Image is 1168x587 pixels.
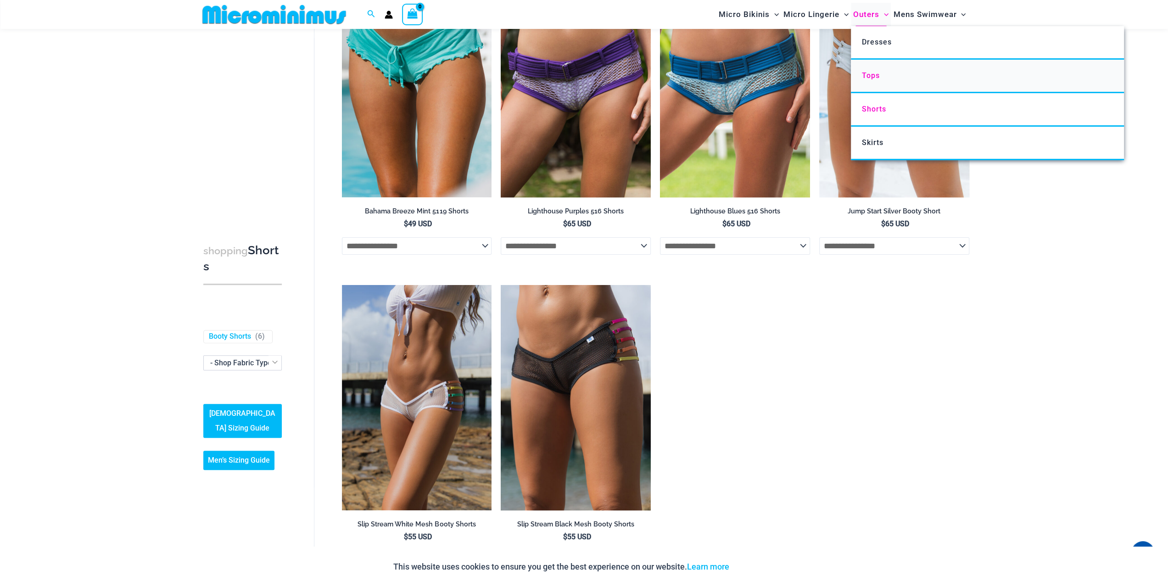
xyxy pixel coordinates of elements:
[783,3,839,26] span: Micro Lingerie
[851,93,1124,127] a: Shorts
[501,285,651,510] a: Slip Stream Black Multi 5024 Shorts 0Slip Stream Black Multi 5024 Shorts 05Slip Stream Black Mult...
[393,560,729,574] p: This website uses cookies to ensure you get the best experience on our website.
[563,532,591,541] bdi: 55 USD
[851,3,891,26] a: OutersMenu ToggleMenu Toggle
[851,26,1124,60] a: Dresses
[781,3,851,26] a: Micro LingerieMenu ToggleMenu Toggle
[501,207,651,216] h2: Lighthouse Purples 516 Shorts
[853,3,879,26] span: Outers
[851,127,1124,160] a: Skirts
[501,520,651,532] a: Slip Stream Black Mesh Booty Shorts
[203,355,282,370] span: - Shop Fabric Type
[210,358,272,367] span: - Shop Fabric Type
[404,219,432,228] bdi: 49 USD
[722,219,726,228] span: $
[719,3,770,26] span: Micro Bikinis
[722,219,750,228] bdi: 65 USD
[770,3,779,26] span: Menu Toggle
[819,207,969,219] a: Jump Start Silver Booty Short
[819,207,969,216] h2: Jump Start Silver Booty Short
[258,332,262,341] span: 6
[687,562,729,571] a: Learn more
[716,3,781,26] a: Micro BikinisMenu ToggleMenu Toggle
[715,1,970,28] nav: Site Navigation
[862,38,892,46] span: Dresses
[199,4,350,25] img: MM SHOP LOGO FLAT
[255,332,265,341] span: ( )
[501,520,651,529] h2: Slip Stream Black Mesh Booty Shorts
[203,243,282,274] h3: Shorts
[385,11,393,19] a: Account icon link
[203,31,286,214] iframe: TrustedSite Certified
[203,404,282,438] a: [DEMOGRAPHIC_DATA] Sizing Guide
[404,532,408,541] span: $
[342,520,492,529] h2: Slip Stream White Mesh Booty Shorts
[404,219,408,228] span: $
[660,207,810,216] h2: Lighthouse Blues 516 Shorts
[342,285,492,510] a: Slip Stream White Multi 5024 Shorts 08Slip Stream White Multi 5024 Shorts 10Slip Stream White Mul...
[660,207,810,219] a: Lighthouse Blues 516 Shorts
[891,3,968,26] a: Mens SwimwearMenu ToggleMenu Toggle
[862,71,880,80] span: Tops
[342,207,492,219] a: Bahama Breeze Mint 5119 Shorts
[501,285,651,510] img: Slip Stream Black Multi 5024 Shorts 0
[563,532,567,541] span: $
[402,4,423,25] a: View Shopping Cart, empty
[736,556,775,578] button: Accept
[501,207,651,219] a: Lighthouse Purples 516 Shorts
[404,532,432,541] bdi: 55 USD
[839,3,849,26] span: Menu Toggle
[881,219,885,228] span: $
[204,356,281,370] span: - Shop Fabric Type
[881,219,909,228] bdi: 65 USD
[563,219,591,228] bdi: 65 USD
[367,9,375,20] a: Search icon link
[893,3,956,26] span: Mens Swimwear
[862,105,886,113] span: Shorts
[879,3,889,26] span: Menu Toggle
[851,60,1124,93] a: Tops
[203,245,248,257] span: shopping
[209,332,251,341] a: Booty Shorts
[342,520,492,532] a: Slip Stream White Mesh Booty Shorts
[563,219,567,228] span: $
[342,285,492,510] img: Slip Stream White Multi 5024 Shorts 08
[956,3,966,26] span: Menu Toggle
[342,207,492,216] h2: Bahama Breeze Mint 5119 Shorts
[862,138,883,147] span: Skirts
[203,451,274,470] a: Men’s Sizing Guide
